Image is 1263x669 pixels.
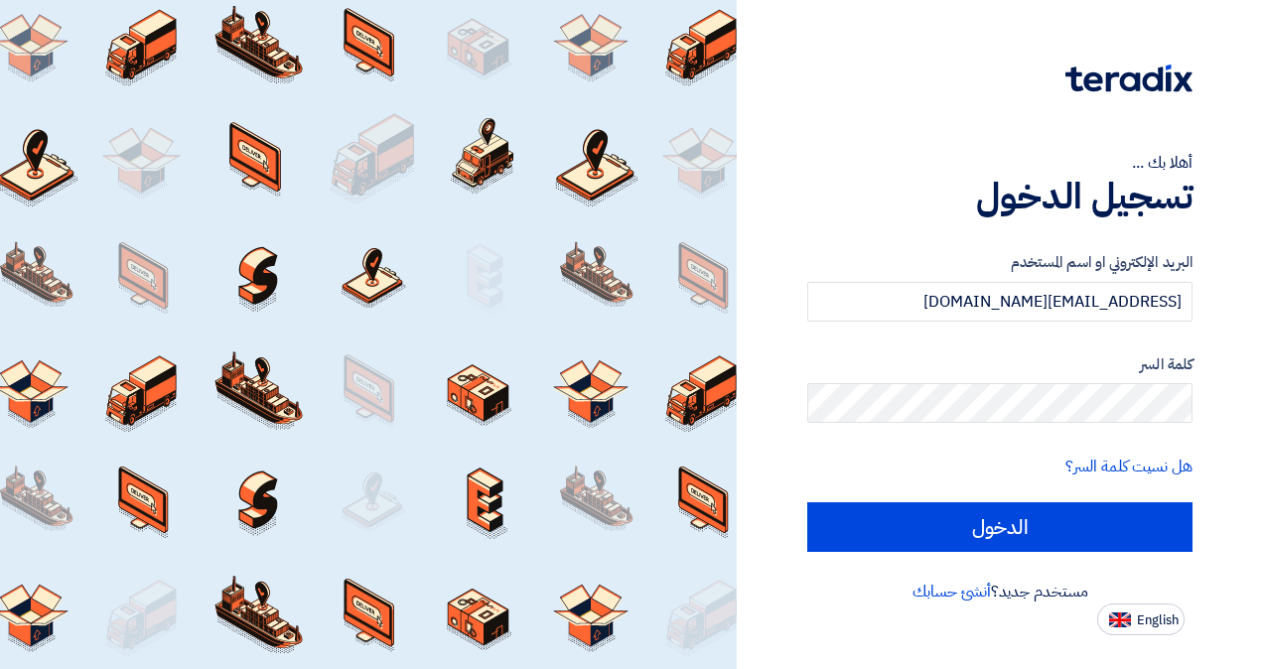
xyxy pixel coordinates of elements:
[807,282,1193,322] input: أدخل بريد العمل الإلكتروني او اسم المستخدم الخاص بك ...
[1065,65,1193,92] img: Teradix logo
[807,580,1193,603] div: مستخدم جديد؟
[1137,613,1179,627] span: English
[807,151,1193,175] div: أهلا بك ...
[1097,603,1185,635] button: English
[1109,612,1131,627] img: en-US.png
[807,502,1193,552] input: الدخول
[912,580,991,603] a: أنشئ حسابك
[807,251,1193,274] label: البريد الإلكتروني او اسم المستخدم
[1065,455,1193,478] a: هل نسيت كلمة السر؟
[807,175,1193,218] h1: تسجيل الدخول
[807,353,1193,376] label: كلمة السر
